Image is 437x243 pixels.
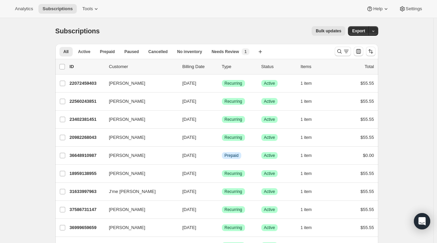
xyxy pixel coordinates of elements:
[82,6,93,12] span: Tools
[109,80,145,87] span: [PERSON_NAME]
[109,134,145,141] span: [PERSON_NAME]
[70,188,104,195] p: 31633997963
[225,99,242,104] span: Recurring
[225,117,242,122] span: Recurring
[225,81,242,86] span: Recurring
[301,225,312,230] span: 1 item
[301,153,312,158] span: 1 item
[225,207,242,212] span: Recurring
[182,117,196,122] span: [DATE]
[182,63,216,70] p: Billing Date
[109,170,145,177] span: [PERSON_NAME]
[301,187,319,196] button: 1 item
[225,225,242,230] span: Recurring
[70,115,374,124] div: 23402381451[PERSON_NAME][DATE]SuccessRecurringSuccessActive1 item$55.55
[362,4,393,14] button: Help
[105,132,173,143] button: [PERSON_NAME]
[70,223,374,232] div: 36999659659[PERSON_NAME][DATE]SuccessRecurringSuccessActive1 item$55.55
[335,47,351,56] button: Search and filter results
[78,49,90,54] span: Active
[225,135,242,140] span: Recurring
[109,152,145,159] span: [PERSON_NAME]
[70,206,104,213] p: 37586731147
[105,222,173,233] button: [PERSON_NAME]
[361,225,374,230] span: $55.55
[264,207,275,212] span: Active
[301,171,312,176] span: 1 item
[70,80,104,87] p: 22072459403
[109,188,156,195] span: J'me [PERSON_NAME]
[64,49,69,54] span: All
[264,171,275,176] span: Active
[100,49,115,54] span: Prepaid
[365,63,374,70] p: Total
[301,207,312,212] span: 1 item
[406,6,422,12] span: Settings
[105,204,173,215] button: [PERSON_NAME]
[301,223,319,232] button: 1 item
[124,49,139,54] span: Paused
[105,114,173,125] button: [PERSON_NAME]
[182,153,196,158] span: [DATE]
[361,117,374,122] span: $55.55
[361,81,374,86] span: $55.55
[361,135,374,140] span: $55.55
[264,81,275,86] span: Active
[301,115,319,124] button: 1 item
[105,96,173,107] button: [PERSON_NAME]
[70,151,374,160] div: 36648910987[PERSON_NAME][DATE]InfoPrepaidSuccessActive1 item$0.00
[182,207,196,212] span: [DATE]
[182,99,196,104] span: [DATE]
[264,135,275,140] span: Active
[55,27,100,35] span: Subscriptions
[70,187,374,196] div: 31633997963J'me [PERSON_NAME][DATE]SuccessRecurringSuccessActive1 item$55.55
[395,4,426,14] button: Settings
[15,6,33,12] span: Analytics
[361,171,374,176] span: $55.55
[11,4,37,14] button: Analytics
[361,189,374,194] span: $55.55
[70,63,374,70] div: IDCustomerBilling DateTypeStatusItemsTotal
[301,97,319,106] button: 1 item
[105,186,173,197] button: J'me [PERSON_NAME]
[70,63,104,70] p: ID
[366,47,375,56] button: Sort the results
[363,153,374,158] span: $0.00
[70,116,104,123] p: 23402381451
[225,153,239,158] span: Prepaid
[105,78,173,89] button: [PERSON_NAME]
[182,171,196,176] span: [DATE]
[78,4,104,14] button: Tools
[255,47,266,56] button: Create new view
[109,98,145,105] span: [PERSON_NAME]
[301,135,312,140] span: 1 item
[361,207,374,212] span: $55.55
[109,206,145,213] span: [PERSON_NAME]
[182,81,196,86] span: [DATE]
[182,189,196,194] span: [DATE]
[109,116,145,123] span: [PERSON_NAME]
[70,97,374,106] div: 22560243851[PERSON_NAME][DATE]SuccessRecurringSuccessActive1 item$55.55
[264,225,275,230] span: Active
[70,205,374,214] div: 37586731147[PERSON_NAME][DATE]SuccessRecurringSuccessActive1 item$55.55
[301,79,319,88] button: 1 item
[148,49,168,54] span: Cancelled
[264,189,275,194] span: Active
[182,225,196,230] span: [DATE]
[373,6,382,12] span: Help
[177,49,202,54] span: No inventory
[38,4,77,14] button: Subscriptions
[109,63,177,70] p: Customer
[70,79,374,88] div: 22072459403[PERSON_NAME][DATE]SuccessRecurringSuccessActive1 item$55.55
[222,63,256,70] div: Type
[301,99,312,104] span: 1 item
[414,213,430,229] div: Open Intercom Messenger
[312,26,345,36] button: Bulk updates
[70,98,104,105] p: 22560243851
[301,189,312,194] span: 1 item
[301,117,312,122] span: 1 item
[301,205,319,214] button: 1 item
[105,150,173,161] button: [PERSON_NAME]
[352,28,365,34] span: Export
[301,133,319,142] button: 1 item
